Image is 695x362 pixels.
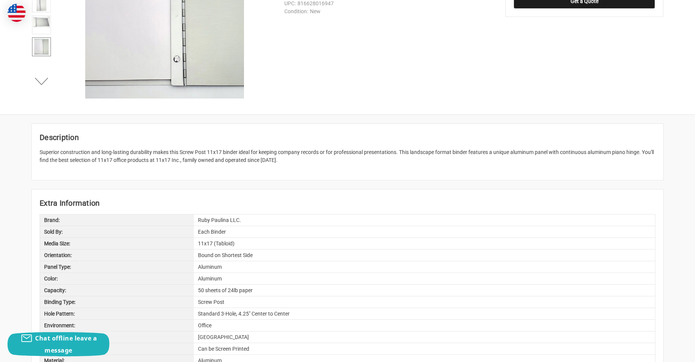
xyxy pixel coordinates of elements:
[194,273,655,284] div: Aluminum
[40,197,655,209] h2: Extra Information
[194,308,655,319] div: Standard 3-Hole, 4.25" Center to Center
[194,261,655,273] div: Aluminum
[33,17,50,28] img: 11x17 Binder Aluminum Panel Featuring Aluminum Hinged Screw Post Mechanism
[40,261,194,273] div: Panel Type:
[40,238,194,249] div: Media Size:
[40,343,194,354] div: Presentation:
[194,343,655,354] div: Can be Screen Printed
[194,331,655,343] div: [GEOGRAPHIC_DATA]
[34,39,48,55] img: 11x17 Binder Aluminum Panel Featuring Aluminum Hinged Screw Post Mechanism
[284,8,489,15] dd: New
[194,320,655,331] div: Office
[8,332,109,356] button: Chat offline leave a message
[194,214,655,226] div: Ruby Paulina LLC.
[284,8,308,15] dt: Condition:
[8,4,26,22] img: duty and tax information for United States
[40,214,194,226] div: Brand:
[40,226,194,237] div: Sold By:
[40,296,194,308] div: Binding Type:
[40,331,194,343] div: Made in:
[30,74,53,89] button: Next
[194,285,655,296] div: 50 sheets of 24lb paper
[40,132,655,143] h2: Description
[194,250,655,261] div: Bound on Shortest Side
[40,320,194,331] div: Environment:
[40,250,194,261] div: Orientation:
[194,226,655,237] div: Each Binder
[35,334,97,354] span: Chat offline leave a message
[194,296,655,308] div: Screw Post
[40,273,194,284] div: Color:
[194,238,655,249] div: 11x17 (Tabloid)
[40,308,194,319] div: Hole Pattern:
[40,285,194,296] div: Capacity:
[40,148,655,164] p: Superior construction and long-lasting durability makes this Screw Post 11x17 binder ideal for ke...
